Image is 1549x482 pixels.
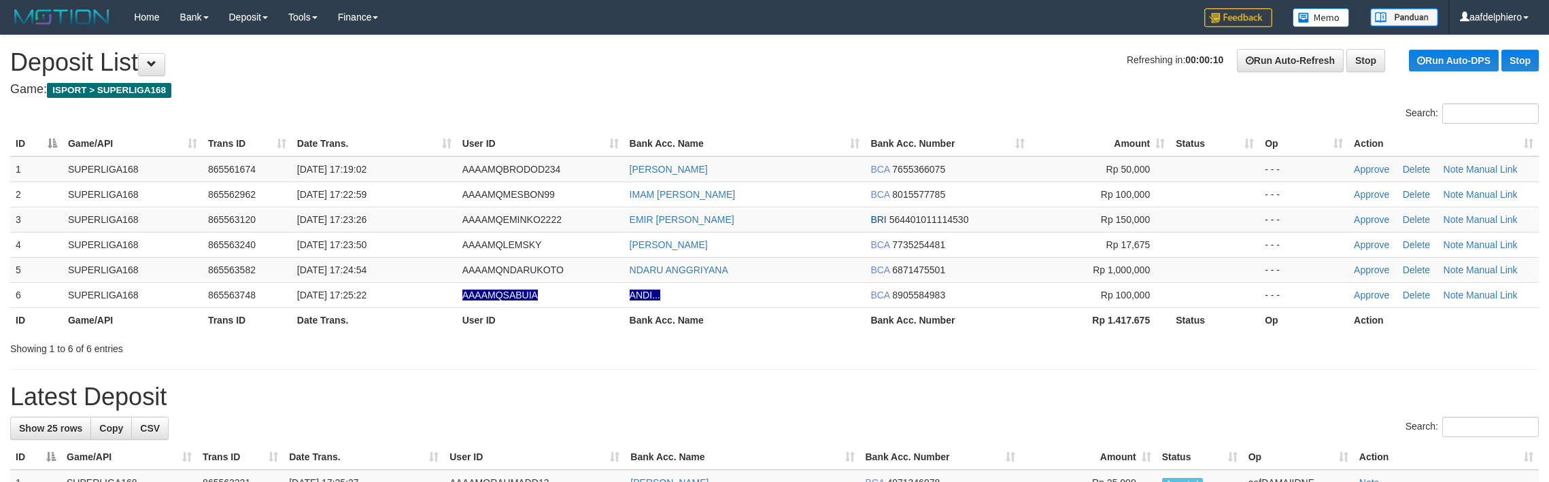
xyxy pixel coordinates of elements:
span: Copy [99,423,123,434]
td: - - - [1259,207,1348,232]
a: Delete [1403,264,1430,275]
td: 5 [10,257,63,282]
a: Stop [1501,50,1539,71]
span: BCA [870,290,889,300]
a: Approve [1354,189,1389,200]
span: [DATE] 17:24:54 [297,264,367,275]
span: 865563748 [208,290,256,300]
td: - - - [1259,182,1348,207]
th: ID: activate to sort column descending [10,131,63,156]
th: Date Trans.: activate to sort column ascending [292,131,457,156]
a: Approve [1354,164,1389,175]
td: 2 [10,182,63,207]
h4: Game: [10,83,1539,97]
td: - - - [1259,232,1348,257]
span: Rp 100,000 [1101,290,1150,300]
th: Status [1170,307,1259,332]
span: 865563240 [208,239,256,250]
span: Copy 8905584983 to clipboard [892,290,945,300]
a: CSV [131,417,169,440]
strong: 00:00:10 [1185,54,1223,65]
td: SUPERLIGA168 [63,257,203,282]
a: Show 25 rows [10,417,91,440]
th: Action [1348,307,1539,332]
img: Feedback.jpg [1204,8,1272,27]
span: [DATE] 17:19:02 [297,164,367,175]
span: Copy 7735254481 to clipboard [892,239,945,250]
th: Game/API: activate to sort column ascending [61,445,197,470]
input: Search: [1442,417,1539,437]
th: User ID: activate to sort column ascending [457,131,624,156]
a: IMAM [PERSON_NAME] [630,189,736,200]
th: Game/API: activate to sort column ascending [63,131,203,156]
th: Action: activate to sort column ascending [1348,131,1539,156]
span: AAAAMQBRODOD234 [462,164,561,175]
a: Stop [1346,49,1385,72]
span: Rp 150,000 [1101,214,1150,225]
span: AAAAMQLEMSKY [462,239,542,250]
span: 865563582 [208,264,256,275]
a: Manual Link [1466,214,1518,225]
a: Note [1444,239,1464,250]
th: Date Trans. [292,307,457,332]
span: AAAAMQMESBON99 [462,189,555,200]
th: User ID [457,307,624,332]
span: BCA [870,189,889,200]
th: Op [1259,307,1348,332]
img: MOTION_logo.png [10,7,114,27]
span: Copy 8015577785 to clipboard [892,189,945,200]
span: Rp 50,000 [1106,164,1151,175]
td: SUPERLIGA168 [63,282,203,307]
span: BCA [870,164,889,175]
a: Note [1444,164,1464,175]
span: AAAAMQNDARUKOTO [462,264,564,275]
td: SUPERLIGA168 [63,182,203,207]
a: Manual Link [1466,239,1518,250]
a: Delete [1403,239,1430,250]
th: Bank Acc. Number [865,307,1030,332]
td: SUPERLIGA168 [63,207,203,232]
th: Amount: activate to sort column ascending [1030,131,1170,156]
td: 1 [10,156,63,182]
a: Approve [1354,290,1389,300]
th: Bank Acc. Name [624,307,866,332]
th: Trans ID: activate to sort column ascending [203,131,292,156]
span: Rp 1,000,000 [1093,264,1150,275]
a: Note [1444,264,1464,275]
a: Manual Link [1466,264,1518,275]
input: Search: [1442,103,1539,124]
th: Action: activate to sort column ascending [1354,445,1539,470]
a: Manual Link [1466,189,1518,200]
a: Delete [1403,290,1430,300]
a: Delete [1403,189,1430,200]
a: Manual Link [1466,290,1518,300]
th: Game/API [63,307,203,332]
span: CSV [140,423,160,434]
a: Note [1444,214,1464,225]
a: [PERSON_NAME] [630,164,708,175]
a: Note [1444,189,1464,200]
th: User ID: activate to sort column ascending [444,445,625,470]
th: Trans ID [203,307,292,332]
span: Copy 6871475501 to clipboard [892,264,945,275]
div: Showing 1 to 6 of 6 entries [10,337,635,356]
th: Rp 1.417.675 [1030,307,1170,332]
label: Search: [1406,103,1539,124]
th: Op: activate to sort column ascending [1259,131,1348,156]
span: [DATE] 17:23:26 [297,214,367,225]
a: Approve [1354,264,1389,275]
a: Run Auto-Refresh [1237,49,1344,72]
td: - - - [1259,156,1348,182]
a: Note [1444,290,1464,300]
td: 6 [10,282,63,307]
a: NDARU ANGGRIYANA [630,264,728,275]
th: Bank Acc. Name: activate to sort column ascending [624,131,866,156]
td: - - - [1259,282,1348,307]
span: BCA [870,264,889,275]
td: SUPERLIGA168 [63,232,203,257]
span: AAAAMQEMINKO2222 [462,214,562,225]
a: Run Auto-DPS [1409,50,1499,71]
th: Op: activate to sort column ascending [1243,445,1354,470]
span: ISPORT > SUPERLIGA168 [47,83,171,98]
th: Date Trans.: activate to sort column ascending [284,445,444,470]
